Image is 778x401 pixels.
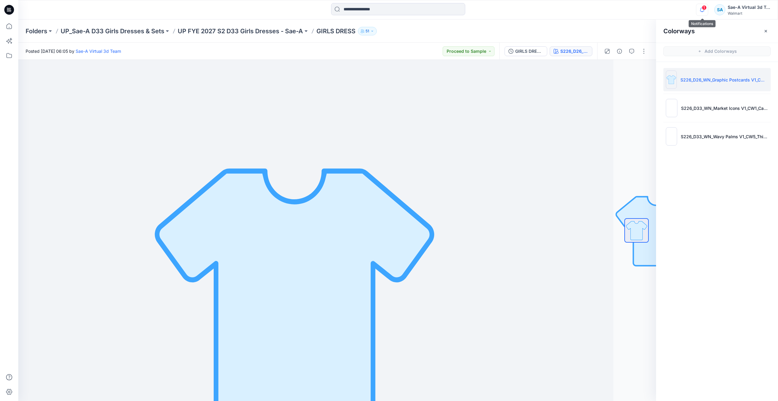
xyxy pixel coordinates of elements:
[702,5,707,10] span: 1
[625,219,648,242] img: All colorways
[76,49,121,54] a: Sae-A Virtual 3d Team
[26,48,121,54] span: Posted [DATE] 06:05 by
[515,48,543,55] div: GIRLS DRESS_Ring&Slider added
[61,27,164,35] a: UP_Sae-A D33 Girls Dresses & Sets
[26,27,47,35] a: Folders
[358,27,377,35] button: 51
[728,11,770,16] div: Walmart
[663,27,695,35] h2: Colorways
[681,105,768,111] p: S226_D33_WN_Market Icons V1_CW1_Calming Blue_WM_MILLSHEET
[680,77,768,83] p: S226_D26_WN_Graphic Postcards V1_CW1_Aqua Pearl_WM_MILLSHEET
[550,46,592,56] button: S226_D26_WN_Graphic Postcards V1_CW1_Aqua Pearl_WM_MILLSHEET
[714,4,725,15] div: SA
[178,27,303,35] a: UP FYE 2027 S2 D33 Girls Dresses - Sae-A
[560,48,588,55] div: S226_D26_WN_Graphic Postcards V1_CW1_Aqua Pearl_WM_MILLSHEET
[681,133,768,140] p: S226_D33_WN_Wavy Palms V1_CW5_Thistle Morning_WM_MILLSHEET
[505,46,547,56] button: GIRLS DRESS_Ring&Slider added
[666,99,677,117] img: S226_D33_WN_Market Icons V1_CW1_Calming Blue_WM_MILLSHEET
[366,28,369,34] p: 51
[666,127,677,146] img: S226_D33_WN_Wavy Palms V1_CW5_Thistle Morning_WM_MILLSHEET
[613,188,699,273] img: No Outline
[615,46,624,56] button: Details
[728,4,770,11] div: Sae-A Virtual 3d Team
[316,27,355,35] p: GIRLS DRESS
[666,70,677,89] img: S226_D26_WN_Graphic Postcards V1_CW1_Aqua Pearl_WM_MILLSHEET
